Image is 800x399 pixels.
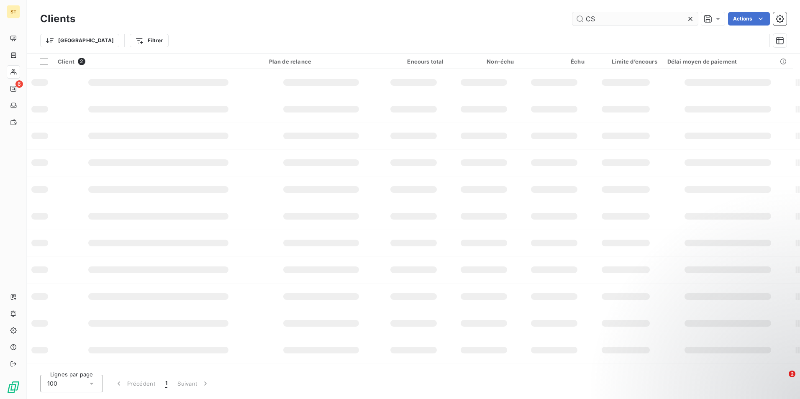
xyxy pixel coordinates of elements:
[728,12,770,26] button: Actions
[595,58,657,65] div: Limite d’encours
[40,11,75,26] h3: Clients
[7,381,20,394] img: Logo LeanPay
[524,58,585,65] div: Échu
[165,379,167,388] span: 1
[269,58,373,65] div: Plan de relance
[7,5,20,18] div: ST
[110,375,160,392] button: Précédent
[7,82,20,95] a: 6
[172,375,215,392] button: Suivant
[772,371,792,391] iframe: Intercom live chat
[15,80,23,88] span: 6
[78,58,85,65] span: 2
[789,371,795,377] span: 2
[58,58,74,65] span: Client
[633,318,800,376] iframe: Intercom notifications message
[40,34,119,47] button: [GEOGRAPHIC_DATA]
[572,12,698,26] input: Rechercher
[383,58,444,65] div: Encours total
[47,379,57,388] span: 100
[667,58,788,65] div: Délai moyen de paiement
[454,58,514,65] div: Non-échu
[130,34,168,47] button: Filtrer
[160,375,172,392] button: 1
